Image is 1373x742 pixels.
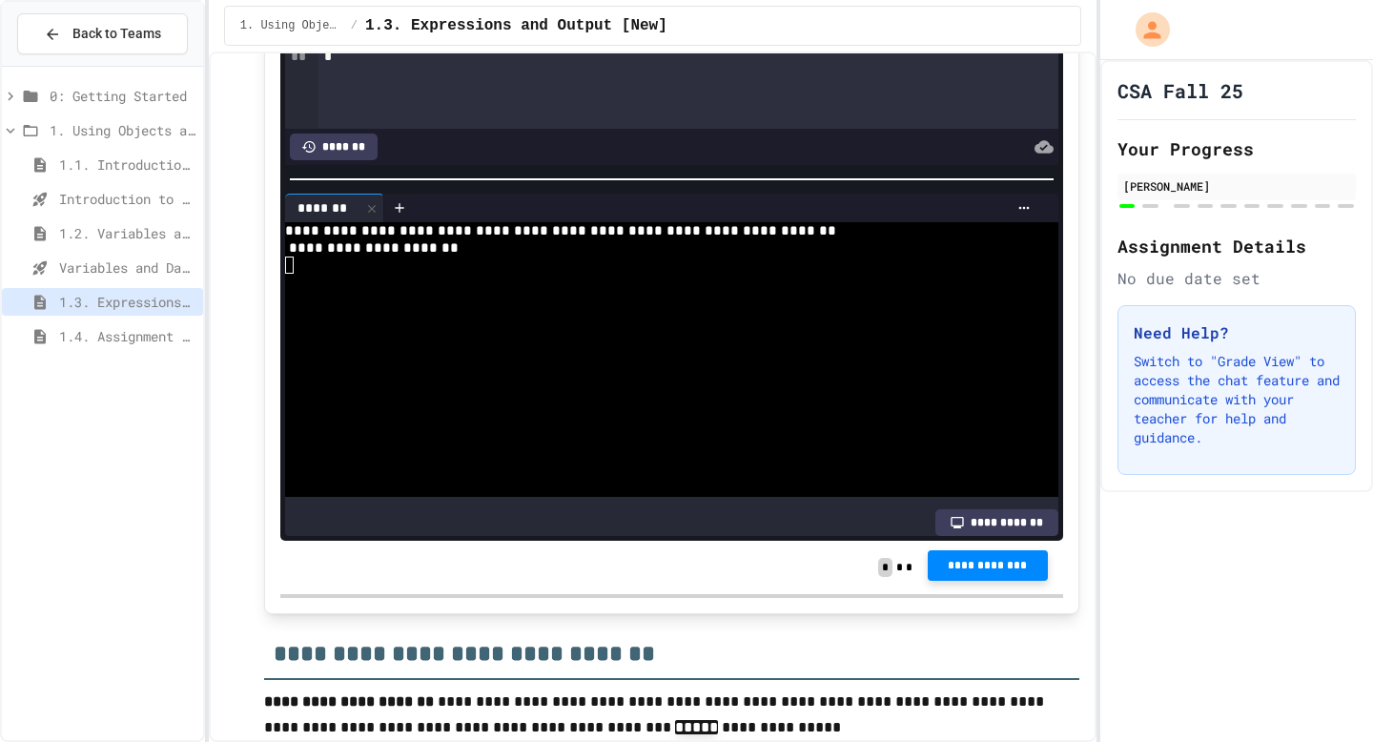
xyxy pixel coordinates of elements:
span: 1.2. Variables and Data Types [59,223,195,243]
h3: Need Help? [1134,321,1340,344]
span: / [351,18,358,33]
span: 1.3. Expressions and Output [New] [59,292,195,312]
span: 1.3. Expressions and Output [New] [365,14,667,37]
span: 0: Getting Started [50,86,195,106]
div: My Account [1116,8,1175,52]
button: Back to Teams [17,13,188,54]
p: Switch to "Grade View" to access the chat feature and communicate with your teacher for help and ... [1134,352,1340,447]
span: 1. Using Objects and Methods [240,18,343,33]
div: [PERSON_NAME] [1123,177,1350,195]
span: Back to Teams [72,24,161,44]
h1: CSA Fall 25 [1117,77,1243,104]
h2: Your Progress [1117,135,1356,162]
span: 1.1. Introduction to Algorithms, Programming, and Compilers [59,155,195,175]
div: No due date set [1117,267,1356,290]
span: 1.4. Assignment and Input [59,326,195,346]
span: 1. Using Objects and Methods [50,120,195,140]
h2: Assignment Details [1117,233,1356,259]
span: Introduction to Algorithms, Programming, and Compilers [59,189,195,209]
span: Variables and Data Types - Quiz [59,258,195,278]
